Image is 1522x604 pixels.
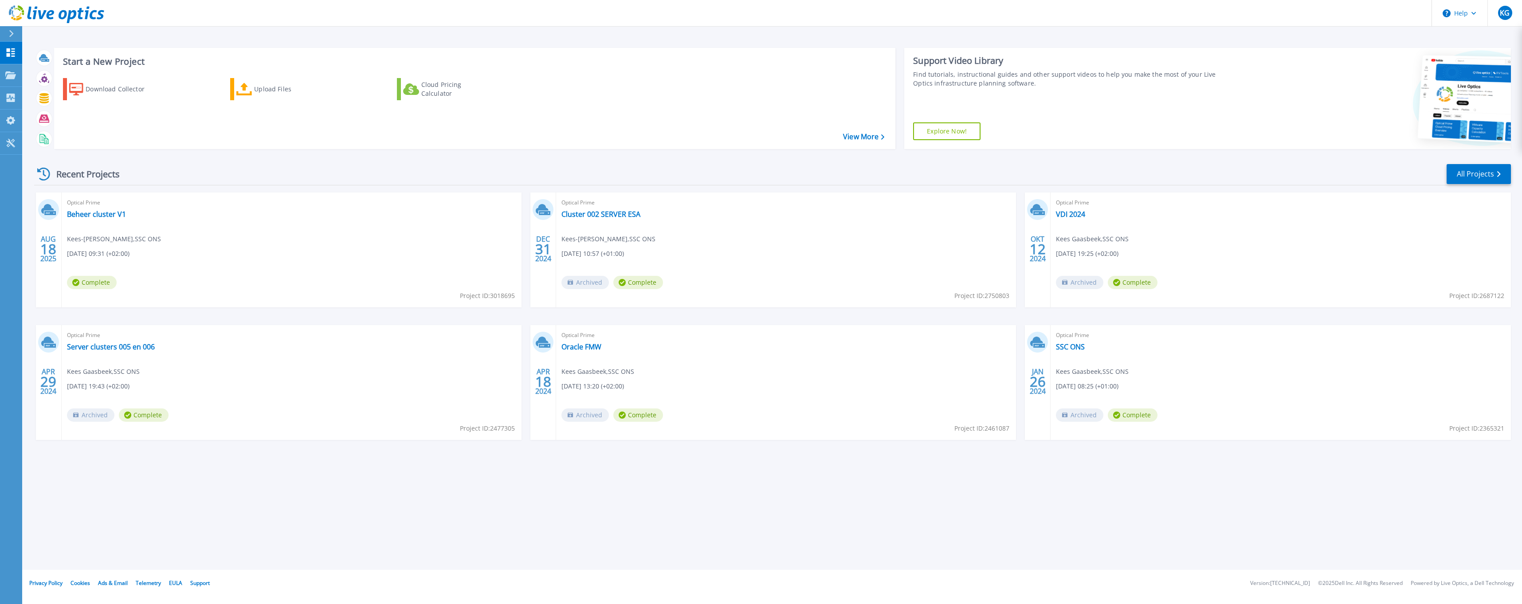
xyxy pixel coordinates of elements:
[86,80,157,98] div: Download Collector
[460,291,515,301] span: Project ID: 3018695
[1029,365,1046,398] div: JAN 2024
[561,234,655,244] span: Kees-[PERSON_NAME] , SSC ONS
[1318,580,1403,586] li: © 2025 Dell Inc. All Rights Reserved
[561,367,634,377] span: Kees Gaasbeek , SSC ONS
[40,233,57,265] div: AUG 2025
[1449,424,1504,433] span: Project ID: 2365321
[1108,276,1157,289] span: Complete
[1108,408,1157,422] span: Complete
[913,55,1230,67] div: Support Video Library
[613,408,663,422] span: Complete
[954,424,1009,433] span: Project ID: 2461087
[913,70,1230,88] div: Find tutorials, instructional guides and other support videos to help you make the most of your L...
[535,233,552,265] div: DEC 2024
[613,276,663,289] span: Complete
[40,245,56,253] span: 18
[1030,245,1046,253] span: 12
[561,210,640,219] a: Cluster 002 SERVER ESA
[1056,234,1129,244] span: Kees Gaasbeek , SSC ONS
[1250,580,1310,586] li: Version: [TECHNICAL_ID]
[67,381,129,391] span: [DATE] 19:43 (+02:00)
[1056,210,1085,219] a: VDI 2024
[119,408,169,422] span: Complete
[1029,233,1046,265] div: OKT 2024
[561,330,1011,340] span: Optical Prime
[1500,9,1510,16] span: KG
[67,330,516,340] span: Optical Prime
[535,365,552,398] div: APR 2024
[67,342,155,351] a: Server clusters 005 en 006
[1411,580,1514,586] li: Powered by Live Optics, a Dell Technology
[561,342,601,351] a: Oracle FMW
[1056,342,1085,351] a: SSC ONS
[535,245,551,253] span: 31
[561,198,1011,208] span: Optical Prime
[913,122,981,140] a: Explore Now!
[63,57,884,67] h3: Start a New Project
[67,198,516,208] span: Optical Prime
[1447,164,1511,184] a: All Projects
[67,249,129,259] span: [DATE] 09:31 (+02:00)
[169,579,182,587] a: EULA
[67,234,161,244] span: Kees-[PERSON_NAME] , SSC ONS
[460,424,515,433] span: Project ID: 2477305
[40,378,56,385] span: 29
[1056,381,1118,391] span: [DATE] 08:25 (+01:00)
[1056,198,1505,208] span: Optical Prime
[67,210,126,219] a: Beheer cluster V1
[190,579,210,587] a: Support
[561,381,624,391] span: [DATE] 13:20 (+02:00)
[1056,276,1103,289] span: Archived
[1056,408,1103,422] span: Archived
[421,80,492,98] div: Cloud Pricing Calculator
[843,133,884,141] a: View More
[230,78,329,100] a: Upload Files
[561,276,609,289] span: Archived
[34,163,132,185] div: Recent Projects
[535,378,551,385] span: 18
[254,80,325,98] div: Upload Files
[136,579,161,587] a: Telemetry
[29,579,63,587] a: Privacy Policy
[67,408,114,422] span: Archived
[98,579,128,587] a: Ads & Email
[561,249,624,259] span: [DATE] 10:57 (+01:00)
[71,579,90,587] a: Cookies
[954,291,1009,301] span: Project ID: 2750803
[63,78,162,100] a: Download Collector
[1030,378,1046,385] span: 26
[561,408,609,422] span: Archived
[1056,367,1129,377] span: Kees Gaasbeek , SSC ONS
[1056,330,1505,340] span: Optical Prime
[40,365,57,398] div: APR 2024
[67,276,117,289] span: Complete
[67,367,140,377] span: Kees Gaasbeek , SSC ONS
[1449,291,1504,301] span: Project ID: 2687122
[1056,249,1118,259] span: [DATE] 19:25 (+02:00)
[397,78,496,100] a: Cloud Pricing Calculator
